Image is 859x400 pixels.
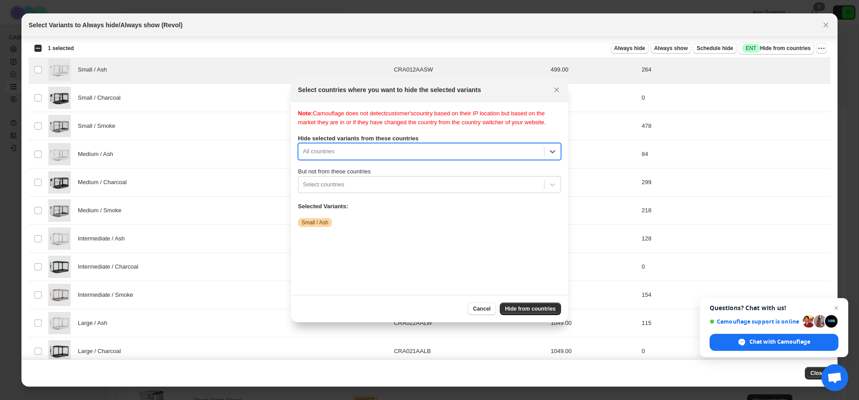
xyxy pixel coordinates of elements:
img: Revol_Int_Lg_Charcoal_Open.jpg [48,256,71,278]
td: 115 [639,309,830,337]
img: Revol_Int_Lg_Charcoal_Open.jpg [48,340,71,362]
td: 0 [639,253,830,281]
span: Small / Ash [78,65,112,74]
b: Selected Variants: [298,203,348,210]
b: Hide selected variants from these countries [298,135,418,142]
td: 699.00 [548,197,639,225]
span: Always hide [614,45,645,52]
span: Close chat [831,303,842,313]
td: 699.00 [548,140,639,168]
span: Intermediate / Smoke [78,291,138,299]
img: Revol_Md_Ash_Open.jpg [48,143,71,165]
span: Intermediate / Ash [78,234,130,243]
img: Revol_Sm_Charcoal_Puppydivider.jpg [48,87,71,109]
span: Chat with Camouflage [749,338,810,346]
td: 0 [639,84,830,112]
td: 899.00 [548,253,639,281]
img: Revol_Int_Lg_Ash_Open.jpg [48,227,71,250]
button: Always show [651,43,691,54]
td: CRA012AASW [391,56,548,84]
b: Note: [298,110,313,117]
button: Schedule hide [693,43,736,54]
span: Medium / Ash [78,150,118,159]
td: 154 [639,281,830,309]
span: Intermediate / Charcoal [78,262,143,271]
img: Revol_Int_Warm_Grey_02.jpg [48,284,71,306]
button: Close [805,367,830,379]
img: Revol_Sm_Charcoal_Puppydivider.jpg [48,171,71,194]
button: Hide from countries [500,303,561,315]
td: 899.00 [548,281,639,309]
span: Camouflage support is online [710,318,799,325]
span: Questions? Chat with us! [710,304,838,312]
span: Hide from countries [742,44,811,53]
span: Large / Charcoal [78,347,126,356]
span: Medium / Smoke [78,206,126,215]
span: But not from these countries [298,168,371,175]
td: 264 [639,56,830,84]
div: Camouflage does not detect customer's country based on their IP location but based on the market ... [298,109,561,127]
td: 128 [639,225,830,253]
td: 478 [639,112,830,140]
button: More actions [816,43,827,54]
td: 299 [639,168,830,197]
span: Close [810,370,825,377]
span: Schedule hide [697,45,733,52]
button: Always hide [611,43,649,54]
td: 899.00 [548,225,639,253]
img: Revol_Md_Warm_Grey_02.png [48,115,71,137]
td: 84 [639,140,830,168]
h2: Select countries where you want to hide the selected variants [298,85,481,94]
td: 218 [639,197,830,225]
button: Close [820,19,832,31]
td: 579.99 [548,168,639,197]
span: Cancel [473,305,490,312]
td: CRA021AALB [391,337,548,366]
span: 1 selected [48,45,74,52]
span: Small / Charcoal [78,93,125,102]
span: Hide from countries [505,305,556,312]
span: Small / Smoke [78,122,120,131]
h2: Select Variants to Always hide/Always show (Revol) [29,21,183,29]
span: ENT [746,45,757,52]
td: 499.00 [548,56,639,84]
button: Cancel [468,303,496,315]
button: Close [550,84,563,96]
span: Medium / Charcoal [78,178,132,187]
td: 499.00 [548,112,639,140]
td: 499.00 [548,84,639,112]
img: Revol_Md_Ash_Open.jpg [48,59,71,81]
button: SuccessENTHide from countries [739,42,814,55]
td: 1049.00 [548,309,639,337]
span: Small / Ash [302,219,328,226]
td: 1049.00 [548,337,639,366]
span: Large / Ash [78,319,112,328]
td: CRA022AALW [391,309,548,337]
div: Open chat [821,364,848,391]
td: 0 [639,337,830,366]
span: Always show [654,45,688,52]
img: Revol_Int_Lg_Ash_Open.jpg [48,312,71,334]
div: Chat with Camouflage [710,334,838,351]
img: Revol_Md_Warm_Grey_02.png [48,199,71,222]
